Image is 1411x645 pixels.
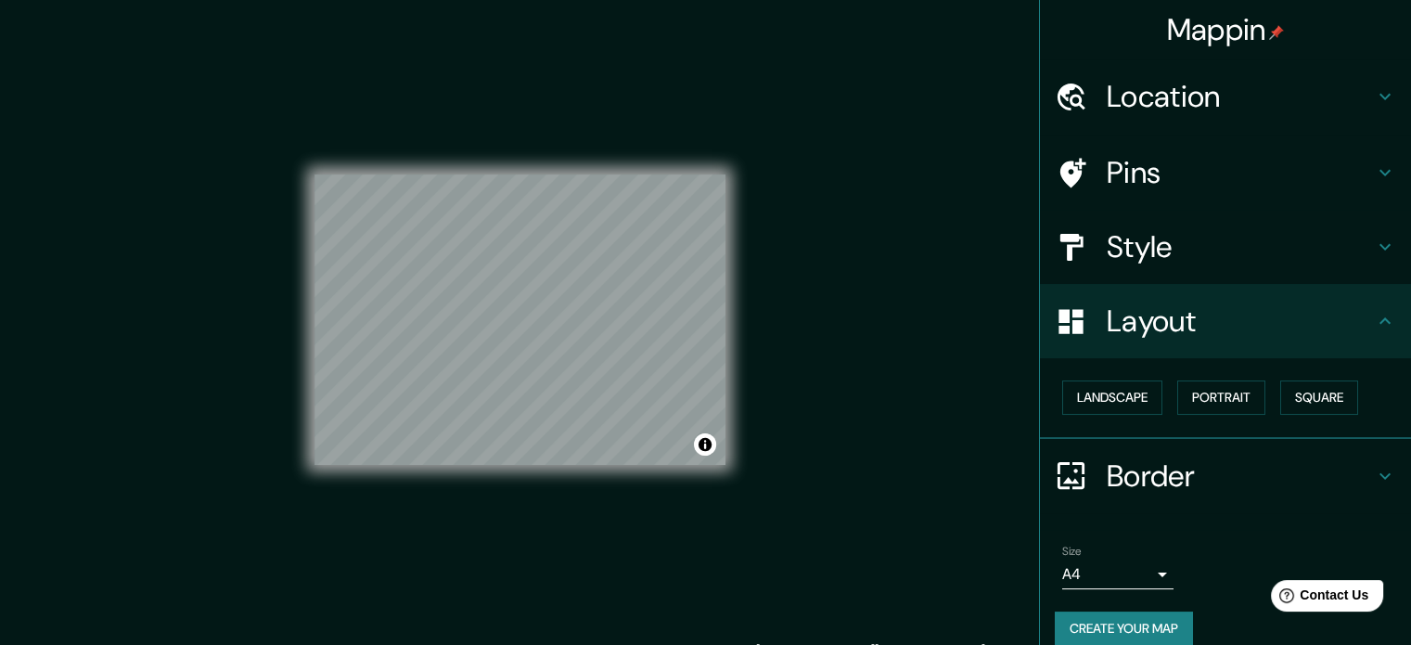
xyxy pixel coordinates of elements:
[1107,303,1374,340] h4: Layout
[1062,560,1174,589] div: A4
[1280,381,1358,415] button: Square
[1167,11,1285,48] h4: Mappin
[694,433,716,456] button: Toggle attribution
[1062,381,1162,415] button: Landscape
[1040,135,1411,210] div: Pins
[1040,284,1411,358] div: Layout
[1040,210,1411,284] div: Style
[1040,439,1411,513] div: Border
[1107,458,1374,495] h4: Border
[314,174,725,465] canvas: Map
[1062,543,1082,559] label: Size
[1040,59,1411,134] div: Location
[1269,25,1284,40] img: pin-icon.png
[1246,573,1391,625] iframe: Help widget launcher
[1107,78,1374,115] h4: Location
[1107,228,1374,265] h4: Style
[1177,381,1265,415] button: Portrait
[1107,154,1374,191] h4: Pins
